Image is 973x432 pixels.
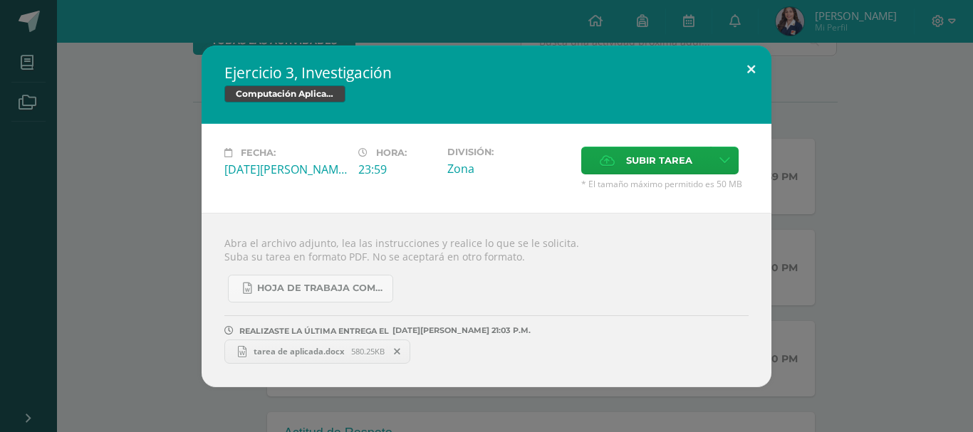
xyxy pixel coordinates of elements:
[224,85,345,102] span: Computación Aplicada
[257,283,385,294] span: Hoja de trabaja Compu Aplicada.docx
[731,46,771,94] button: Close (Esc)
[389,330,531,331] span: [DATE][PERSON_NAME] 21:03 P.M.
[228,275,393,302] a: Hoja de trabaja Compu Aplicada.docx
[224,339,410,364] a: tarea de aplicada.docx 580.25KB
[447,147,570,157] label: División:
[447,161,570,177] div: Zona
[239,326,389,336] span: REALIZASTE LA ÚLTIMA ENTREGA EL
[358,162,436,177] div: 23:59
[224,162,347,177] div: [DATE][PERSON_NAME]
[224,63,749,83] h2: Ejercicio 3, Investigación
[376,147,407,158] span: Hora:
[241,147,276,158] span: Fecha:
[351,346,385,357] span: 580.25KB
[626,147,692,174] span: Subir tarea
[385,344,410,359] span: Remover entrega
[246,346,351,357] span: tarea de aplicada.docx
[581,178,749,190] span: * El tamaño máximo permitido es 50 MB
[202,213,771,387] div: Abra el archivo adjunto, lea las instrucciones y realice lo que se le solicita. Suba su tarea en ...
